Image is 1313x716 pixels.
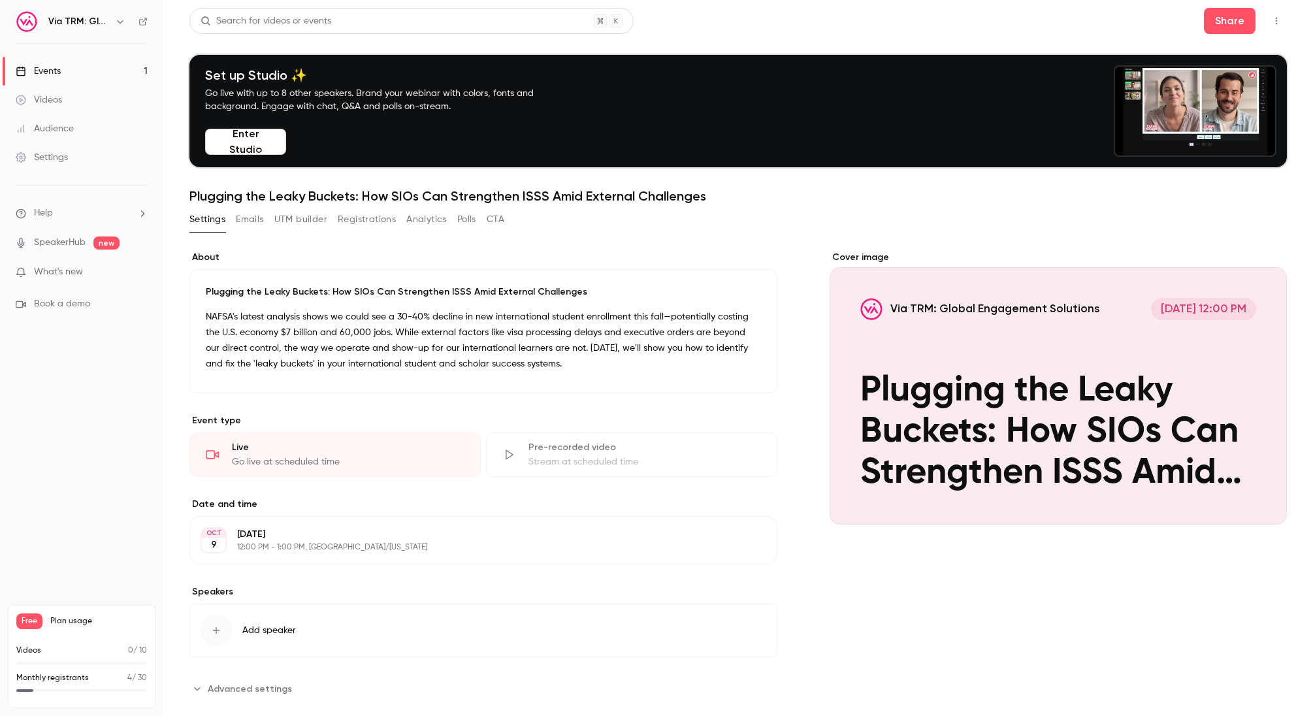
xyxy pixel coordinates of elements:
label: About [189,251,777,264]
span: What's new [34,265,83,279]
div: Pre-recorded video [528,441,761,454]
p: Videos [16,645,41,657]
label: Date and time [189,498,777,511]
p: Plugging the Leaky Buckets: How SIOs Can Strengthen ISSS Amid External Challenges [206,285,761,299]
button: UTM builder [274,209,327,230]
span: Book a demo [34,297,90,311]
div: Stream at scheduled time [528,455,761,468]
section: Advanced settings [189,678,777,699]
h4: Set up Studio ✨ [205,67,564,83]
div: LiveGo live at scheduled time [189,432,481,477]
iframe: Noticeable Trigger [132,267,148,278]
span: Free [16,613,42,629]
h6: Via TRM: Global Engagement Solutions [48,15,110,28]
div: Go live at scheduled time [232,455,464,468]
p: Go live with up to 8 other speakers. Brand your webinar with colors, fonts and background. Engage... [205,87,564,113]
li: help-dropdown-opener [16,206,148,220]
button: Analytics [406,209,447,230]
div: Events [16,65,61,78]
p: / 10 [128,645,147,657]
span: Plan usage [50,616,147,626]
label: Speakers [189,585,777,598]
button: CTA [487,209,504,230]
p: NAFSA's latest analysis shows we could see a 30-40% decline in new international student enrollme... [206,309,761,372]
span: Help [34,206,53,220]
span: 4 [127,674,132,682]
div: Search for videos or events [201,14,331,28]
span: new [93,236,120,250]
label: Cover image [830,251,1287,264]
button: Add speaker [189,604,777,657]
a: SpeakerHub [34,236,86,250]
button: Emails [236,209,263,230]
button: Settings [189,209,225,230]
p: Monthly registrants [16,672,89,684]
p: / 30 [127,672,147,684]
button: Polls [457,209,476,230]
span: Add speaker [242,624,296,637]
span: Advanced settings [208,682,292,696]
span: 0 [128,647,133,655]
h1: Plugging the Leaky Buckets: How SIOs Can Strengthen ISSS Amid External Challenges [189,188,1287,204]
button: Registrations [338,209,396,230]
div: Live [232,441,464,454]
button: Enter Studio [205,129,286,155]
div: Videos [16,93,62,106]
p: [DATE] [237,528,708,541]
p: 9 [211,538,217,551]
button: Share [1204,8,1256,34]
button: Advanced settings [189,678,300,699]
section: Cover image [830,251,1287,525]
div: Settings [16,151,68,164]
div: Pre-recorded videoStream at scheduled time [486,432,777,477]
div: OCT [202,529,225,538]
img: Via TRM: Global Engagement Solutions [16,11,37,32]
p: 12:00 PM - 1:00 PM, [GEOGRAPHIC_DATA]/[US_STATE] [237,542,708,553]
p: Event type [189,414,777,427]
div: Audience [16,122,74,135]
